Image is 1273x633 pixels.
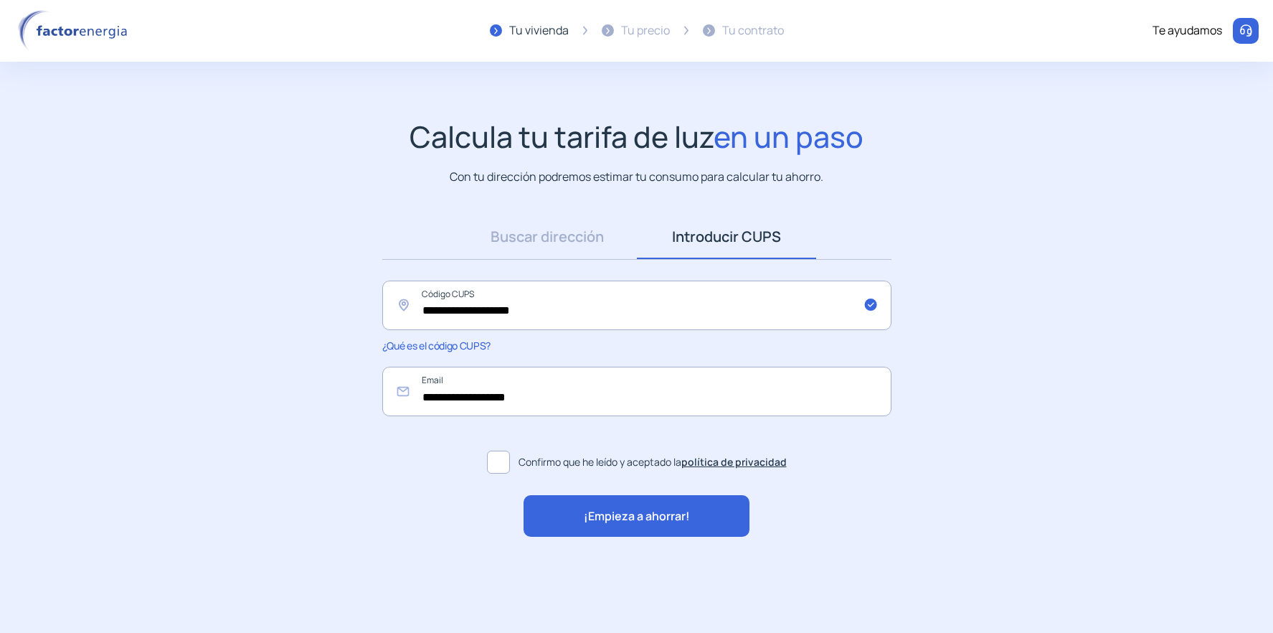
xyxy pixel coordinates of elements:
[509,22,569,40] div: Tu vivienda
[1153,22,1222,40] div: Te ayudamos
[14,10,136,52] img: logo factor
[714,116,863,156] span: en un paso
[519,454,787,470] span: Confirmo que he leído y aceptado la
[584,507,690,526] span: ¡Empieza a ahorrar!
[637,215,816,259] a: Introducir CUPS
[410,119,863,154] h1: Calcula tu tarifa de luz
[1239,24,1253,38] img: llamar
[722,22,784,40] div: Tu contrato
[458,215,637,259] a: Buscar dirección
[681,455,787,469] a: política de privacidad
[382,339,491,352] span: ¿Qué es el código CUPS?
[450,168,823,186] p: Con tu dirección podremos estimar tu consumo para calcular tu ahorro.
[621,22,670,40] div: Tu precio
